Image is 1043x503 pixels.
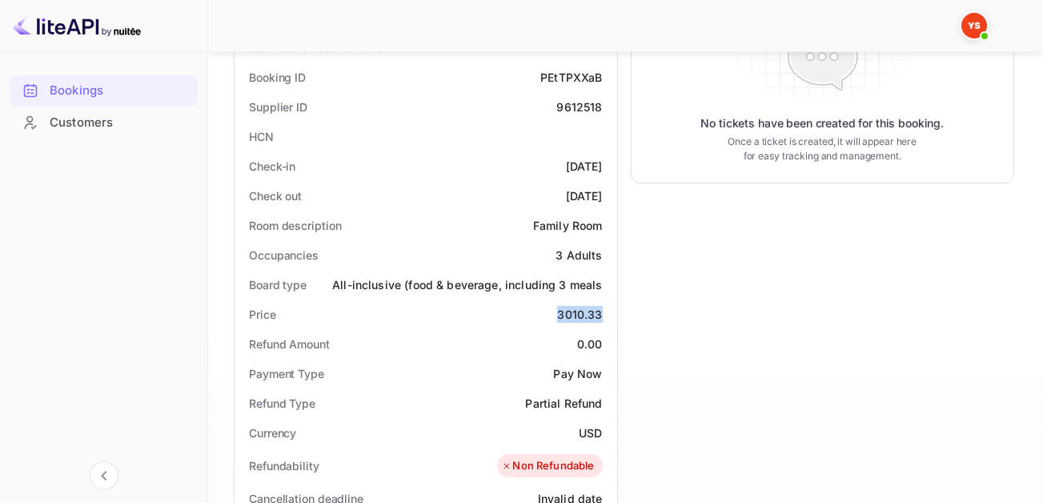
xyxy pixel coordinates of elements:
[553,365,602,382] div: Pay Now
[249,158,295,175] div: Check-in
[525,395,602,412] div: Partial Refund
[566,187,603,204] div: [DATE]
[249,425,296,441] div: Currency
[700,115,944,131] p: No tickets have been created for this booking.
[249,187,302,204] div: Check out
[249,128,274,145] div: HCN
[50,82,190,100] div: Bookings
[249,306,276,323] div: Price
[557,306,602,323] div: 3010.33
[249,69,306,86] div: Booking ID
[249,217,341,234] div: Room description
[249,457,319,474] div: Refundability
[10,75,198,105] a: Bookings
[332,276,602,293] div: All-inclusive (food & beverage, including 3 meals
[577,336,603,352] div: 0.00
[249,99,307,115] div: Supplier ID
[249,276,307,293] div: Board type
[556,247,602,264] div: 3 Adults
[961,13,987,38] img: Yandex Support
[579,425,602,441] div: USD
[533,217,603,234] div: Family Room
[90,461,118,490] button: Collapse navigation
[50,114,190,132] div: Customers
[501,458,594,474] div: Non Refundable
[249,365,324,382] div: Payment Type
[249,247,319,264] div: Occupancies
[10,107,198,137] a: Customers
[10,107,198,139] div: Customers
[249,395,315,412] div: Refund Type
[10,75,198,107] div: Bookings
[249,336,330,352] div: Refund Amount
[566,158,603,175] div: [DATE]
[720,135,924,163] p: Once a ticket is created, it will appear here for easy tracking and management.
[540,69,602,86] div: PEtTPXXaB
[556,99,602,115] div: 9612518
[13,13,141,38] img: LiteAPI logo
